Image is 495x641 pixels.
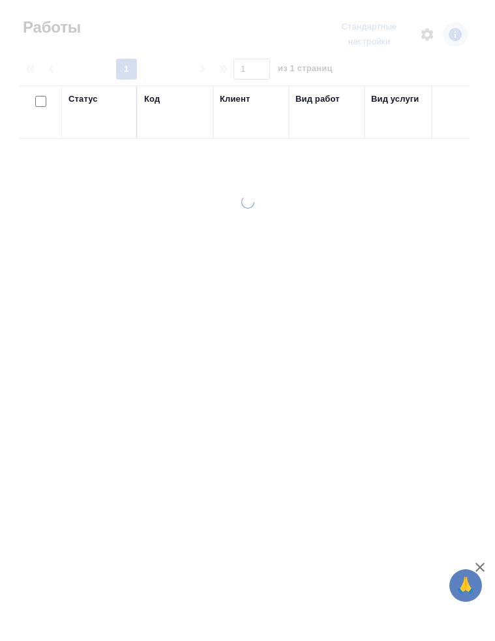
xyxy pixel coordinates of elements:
div: Клиент [220,93,250,106]
div: Код [144,93,160,106]
span: 🙏 [455,572,477,599]
button: 🙏 [449,569,482,602]
div: Вид услуги [371,93,419,106]
div: Вид работ [295,93,340,106]
div: Статус [68,93,98,106]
